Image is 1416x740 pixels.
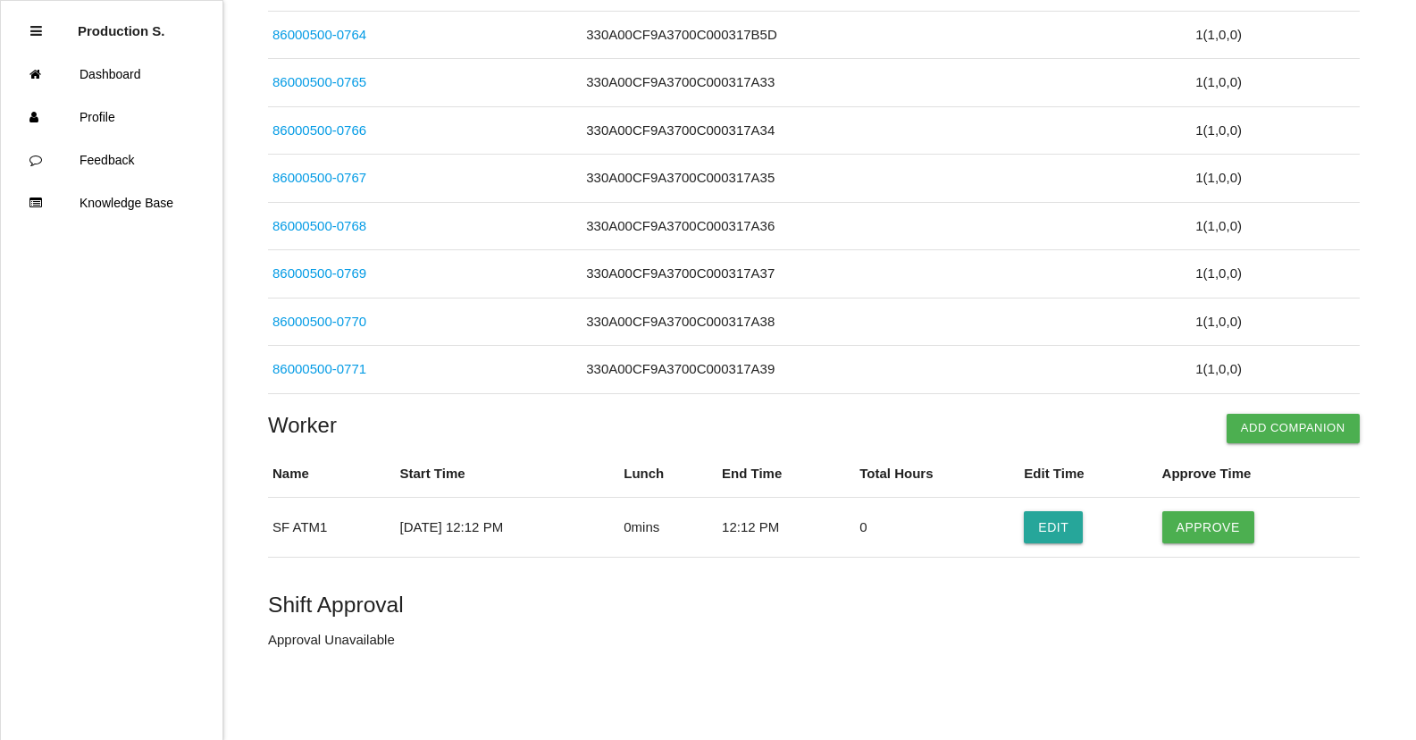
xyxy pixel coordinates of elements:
[1191,298,1359,346] td: 1 ( 1 , 0 , 0 )
[582,346,1191,394] td: 330A00CF9A3700C000317A39
[30,10,42,53] div: Close
[582,59,1191,107] td: 330A00CF9A3700C000317A33
[272,314,366,329] a: 86000500-0770
[1191,11,1359,59] td: 1 ( 1 , 0 , 0 )
[1191,250,1359,299] td: 1 ( 1 , 0 , 0 )
[272,265,366,281] a: 86000500-0769
[1162,511,1254,543] button: Approve
[272,122,366,138] a: 86000500-0766
[1019,450,1157,498] th: Edit Time
[619,498,717,558] td: 0 mins
[272,170,366,185] a: 86000500-0767
[855,450,1019,498] th: Total Hours
[268,630,1360,651] p: Approval Unavailable
[1024,511,1083,543] button: Edit
[1,53,222,96] a: Dashboard
[1,181,222,224] a: Knowledge Base
[717,498,855,558] td: 12:12 PM
[396,450,620,498] th: Start Time
[855,498,1019,558] td: 0
[1227,414,1360,442] button: Add Companion
[619,450,717,498] th: Lunch
[717,450,855,498] th: End Time
[582,202,1191,250] td: 330A00CF9A3700C000317A36
[268,450,396,498] th: Name
[268,414,1360,437] h4: Worker
[1191,346,1359,394] td: 1 ( 1 , 0 , 0 )
[78,10,165,38] p: Production Shifts
[272,218,366,233] a: 86000500-0768
[272,361,366,376] a: 86000500-0771
[582,11,1191,59] td: 330A00CF9A3700C000317B5D
[1158,450,1360,498] th: Approve Time
[582,155,1191,203] td: 330A00CF9A3700C000317A35
[268,498,396,558] td: SF ATM1
[1191,106,1359,155] td: 1 ( 1 , 0 , 0 )
[582,250,1191,299] td: 330A00CF9A3700C000317A37
[1,139,222,181] a: Feedback
[268,593,1360,617] h5: Shift Approval
[1,96,222,139] a: Profile
[272,27,366,42] a: 86000500-0764
[1191,202,1359,250] td: 1 ( 1 , 0 , 0 )
[1191,155,1359,203] td: 1 ( 1 , 0 , 0 )
[1191,59,1359,107] td: 1 ( 1 , 0 , 0 )
[582,106,1191,155] td: 330A00CF9A3700C000317A34
[272,74,366,89] a: 86000500-0765
[396,498,620,558] td: [DATE] 12:12 PM
[582,298,1191,346] td: 330A00CF9A3700C000317A38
